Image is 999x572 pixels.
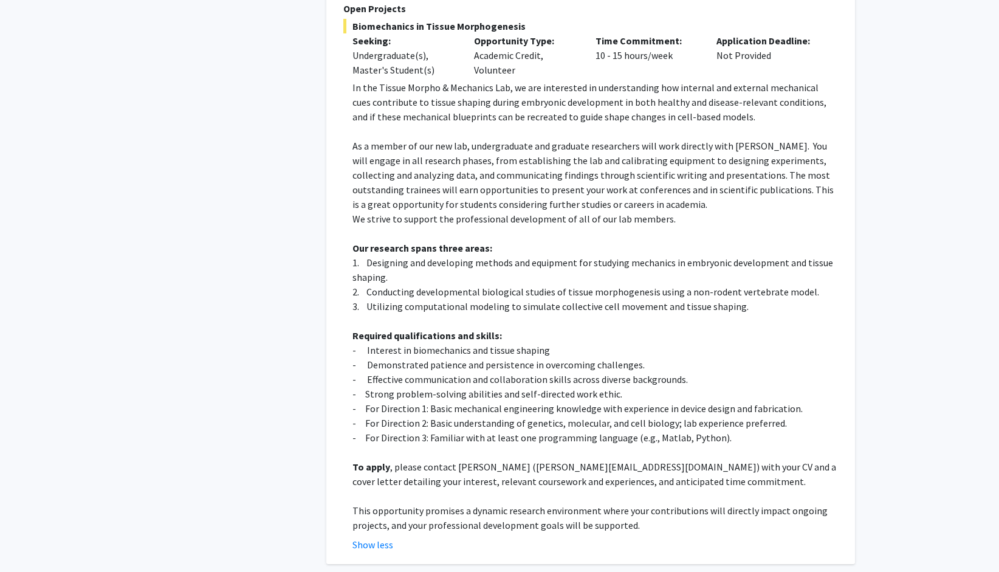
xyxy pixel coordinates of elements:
p: Seeking: [352,33,456,48]
p: , please contact [PERSON_NAME] ([PERSON_NAME][EMAIL_ADDRESS][DOMAIN_NAME]) with your CV and a cov... [352,460,838,489]
div: Academic Credit, Volunteer [465,33,586,77]
p: - Strong problem-solving abilities and self-directed work ethic. [352,387,838,401]
p: Open Projects [343,1,838,16]
button: Show less [352,537,393,552]
p: 2. Conducting developmental biological studies of tissue morphogenesis using a non-rodent vertebr... [352,284,838,299]
p: - Interest in biomechanics and tissue shaping [352,343,838,357]
p: - Effective communication and collaboration skills across diverse backgrounds. [352,372,838,387]
p: Application Deadline: [716,33,820,48]
p: Opportunity Type: [474,33,577,48]
p: - For Direction 2: Basic understanding of genetics, molecular, and cell biology; lab experience p... [352,416,838,430]
strong: Our research spans three areas: [352,242,492,254]
p: - Demonstrated patience and persistence in overcoming challenges. [352,357,838,372]
strong: Required qualifications and skills: [352,329,502,342]
div: 10 - 15 hours/week [586,33,708,77]
p: In the Tissue Morpho & Mechanics Lab, we are interested in understanding how internal and externa... [352,80,838,124]
p: - For Direction 1: Basic mechanical engineering knowledge with experience in device design and fa... [352,401,838,416]
div: Undergraduate(s), Master's Student(s) [352,48,456,77]
div: Not Provided [707,33,829,77]
p: We strive to support the professional development of all of our lab members. [352,212,838,226]
strong: To apply [352,461,390,473]
p: 1. Designing and developing methods and equipment for studying mechanics in embryonic development... [352,255,838,284]
p: As a member of our new lab, undergraduate and graduate researchers will work directly with [PERSO... [352,139,838,212]
p: - For Direction 3: Familiar with at least one programming language (e.g., Matlab, Python). [352,430,838,445]
iframe: Chat [9,517,52,563]
p: Time Commitment: [596,33,699,48]
p: This opportunity promises a dynamic research environment where your contributions will directly i... [352,503,838,532]
p: 3. Utilizing computational modeling to simulate collective cell movement and tissue shaping. [352,299,838,314]
span: Biomechanics in Tissue Morphogenesis [343,19,838,33]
